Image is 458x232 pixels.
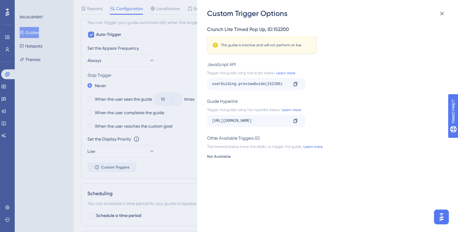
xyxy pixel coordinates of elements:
[221,43,302,48] div: This guide is inactive and will not perform on live.
[207,9,449,18] div: Custom Trigger Options
[302,144,323,149] a: Learn more
[207,107,445,112] div: Trigger the guide using the hyperlink below.
[275,71,295,75] a: Learn more
[212,79,288,89] div: userGuiding.previewGuide(152200)
[207,134,445,142] div: Other Available Triggers (0)
[212,116,288,126] div: [URL][DOMAIN_NAME]
[207,144,445,149] div: The material below have the ability to trigger this guide.
[207,98,445,105] div: Guide Hyperlink
[207,71,445,75] div: Trigger the guide using the script below.
[14,2,38,9] span: Need Help?
[207,61,445,68] div: JavaScript API
[280,107,301,112] a: Learn more
[207,26,445,33] div: Crunch Lite Timed Pop Up , ID: 152200
[432,208,451,226] iframe: UserGuiding AI Assistant Launcher
[207,154,445,159] div: Not Available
